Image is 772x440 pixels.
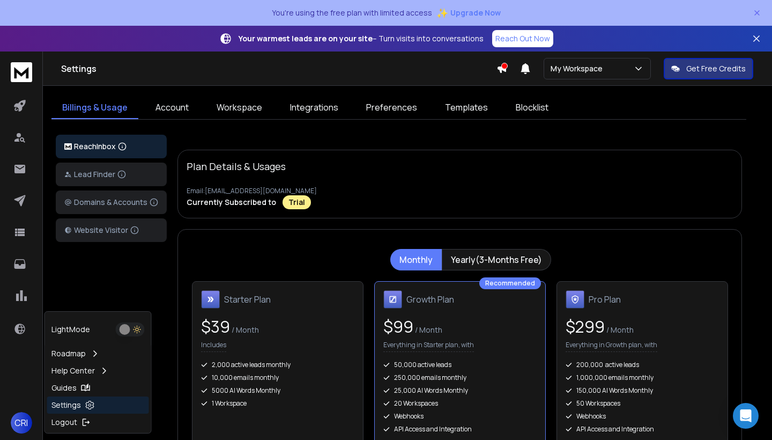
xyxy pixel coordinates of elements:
[56,135,167,158] button: ReachInbox
[383,386,537,395] div: 25,000 AI Words Monthly
[434,97,499,119] a: Templates
[187,197,276,208] p: Currently Subscribed to
[56,190,167,214] button: Domains & Accounts
[566,386,719,395] div: 150,000 AI Words Monthly
[566,399,719,408] div: 50 Workspaces
[56,218,167,242] button: Website Visitor
[406,293,454,306] h1: Growth Plan
[47,345,149,362] a: Roadmap
[11,412,32,434] button: CRI
[589,293,621,306] h1: Pro Plan
[51,97,138,119] a: Billings & Usage
[566,412,719,421] div: Webhooks
[686,63,746,74] p: Get Free Credits
[187,159,286,174] p: Plan Details & Usages
[664,58,753,79] button: Get Free Credits
[605,325,634,335] span: / Month
[51,417,77,428] p: Logout
[239,33,373,43] strong: Your warmest leads are on your site
[383,341,474,352] p: Everything in Starter plan, with
[11,62,32,82] img: logo
[279,97,349,119] a: Integrations
[201,386,354,395] div: 5000 AI Words Monthly
[51,365,95,376] p: Help Center
[495,33,550,44] p: Reach Out Now
[47,362,149,379] a: Help Center
[413,325,442,335] span: / Month
[201,290,220,309] img: Starter Plan icon
[566,290,584,309] img: Pro Plan icon
[551,63,607,74] p: My Workspace
[566,373,719,382] div: 1,000,000 emails monthly
[442,249,551,270] button: Yearly(3-Months Free)
[383,399,537,408] div: 20 Workspaces
[436,2,501,24] button: ✨Upgrade Now
[733,403,759,429] div: Open Intercom Messenger
[201,373,354,382] div: 10,000 emails monthly
[47,379,149,397] a: Guides
[201,341,226,352] p: Includes
[64,143,72,150] img: logo
[230,325,259,335] span: / Month
[51,348,86,359] p: Roadmap
[206,97,273,119] a: Workspace
[51,324,90,335] p: Light Mode
[51,383,77,393] p: Guides
[505,97,559,119] a: Blocklist
[383,361,537,369] div: 50,000 active leads
[383,425,537,434] div: API Access and Integration
[47,397,149,414] a: Settings
[56,163,167,186] button: Lead Finder
[566,341,657,352] p: Everything in Growth plan, with
[450,8,501,18] span: Upgrade Now
[566,361,719,369] div: 200,000 active leads
[390,249,442,270] button: Monthly
[383,316,413,338] span: $ 99
[187,187,733,195] p: Email: [EMAIL_ADDRESS][DOMAIN_NAME]
[224,293,271,306] h1: Starter Plan
[272,8,432,18] p: You're using the free plan with limited access
[201,361,354,369] div: 2,000 active leads monthly
[355,97,428,119] a: Preferences
[479,277,541,289] div: Recommended
[201,399,354,408] div: 1 Workspace
[383,290,402,309] img: Growth Plan icon
[566,425,719,434] div: API Access and Integration
[51,400,81,410] p: Settings
[283,195,311,209] div: Trial
[436,5,448,20] span: ✨
[566,316,605,338] span: $ 299
[383,373,537,382] div: 250,000 emails monthly
[383,412,537,421] div: Webhooks
[61,62,496,75] h1: Settings
[145,97,199,119] a: Account
[201,316,230,338] span: $ 39
[492,30,553,47] a: Reach Out Now
[239,33,484,44] p: – Turn visits into conversations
